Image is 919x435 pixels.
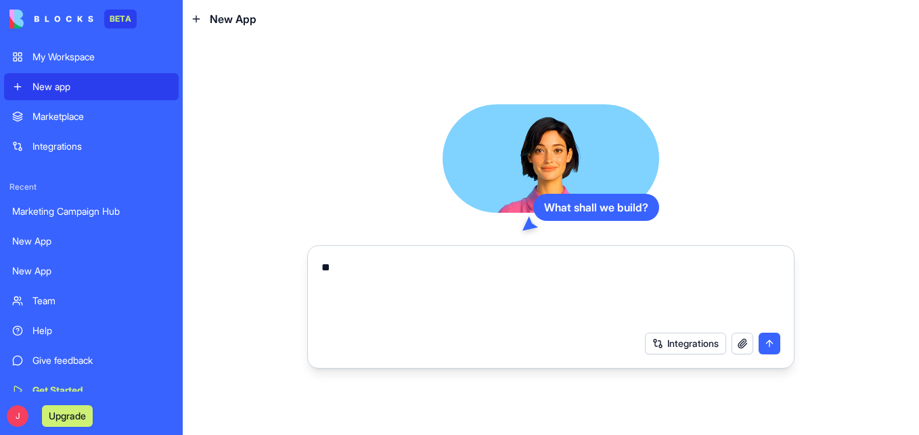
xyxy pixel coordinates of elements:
div: Get Started [32,384,171,397]
div: BETA [104,9,137,28]
a: Help [4,317,179,344]
div: Help [32,324,171,337]
div: New App [12,234,171,248]
div: New App [12,264,171,278]
div: New app [32,80,171,94]
a: Give feedback [4,347,179,374]
div: Marketplace [32,110,171,123]
a: Get Started [4,377,179,404]
div: Integrations [32,140,171,153]
a: New App [4,257,179,285]
button: Integrations [645,333,726,354]
div: Give feedback [32,354,171,367]
a: BETA [9,9,137,28]
button: Upgrade [42,405,93,427]
div: My Workspace [32,50,171,64]
div: Team [32,294,171,308]
a: My Workspace [4,43,179,70]
span: Recent [4,182,179,192]
span: New App [210,11,256,27]
div: Marketing Campaign Hub [12,205,171,218]
div: What shall we build? [533,194,659,221]
a: New App [4,228,179,255]
a: Integrations [4,133,179,160]
a: Marketing Campaign Hub [4,198,179,225]
img: logo [9,9,93,28]
a: Team [4,287,179,314]
span: J [7,405,28,427]
a: Upgrade [42,409,93,422]
a: Marketplace [4,103,179,130]
a: New app [4,73,179,100]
